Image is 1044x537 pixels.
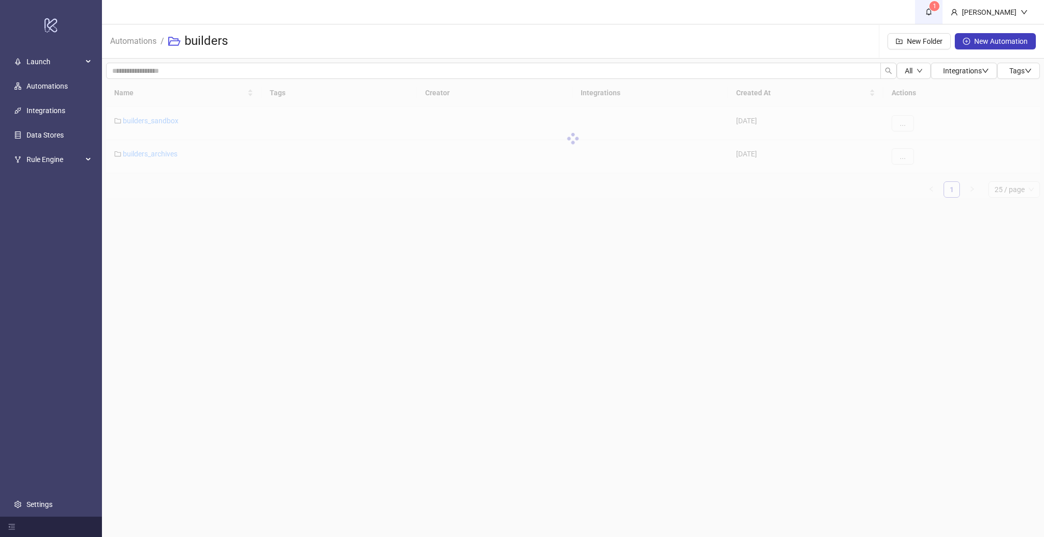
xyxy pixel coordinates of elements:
span: folder-open [168,35,180,47]
div: [PERSON_NAME] [958,7,1021,18]
span: bell [925,8,932,15]
button: New Folder [888,33,951,49]
button: Integrationsdown [931,63,997,79]
span: down [982,67,989,74]
span: New Automation [974,37,1028,45]
span: user [951,9,958,16]
span: search [885,67,892,74]
h3: builders [185,33,228,49]
button: New Automation [955,33,1036,49]
span: rocket [14,59,21,66]
a: Settings [27,500,53,508]
span: folder-add [896,38,903,45]
li: / [161,25,164,58]
span: down [1025,67,1032,74]
span: down [917,68,923,74]
a: Automations [27,83,68,91]
button: Tagsdown [997,63,1040,79]
span: Tags [1009,67,1032,75]
a: Data Stores [27,131,64,140]
span: down [1021,9,1028,16]
span: All [905,67,912,75]
sup: 1 [929,1,939,11]
span: Integrations [943,67,989,75]
span: 1 [933,3,936,10]
a: Integrations [27,107,65,115]
button: Alldown [897,63,931,79]
a: Automations [108,35,159,46]
span: Launch [27,52,83,72]
span: menu-fold [8,523,15,530]
span: fork [14,156,21,164]
span: New Folder [907,37,943,45]
span: Rule Engine [27,150,83,170]
span: plus-circle [963,38,970,45]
